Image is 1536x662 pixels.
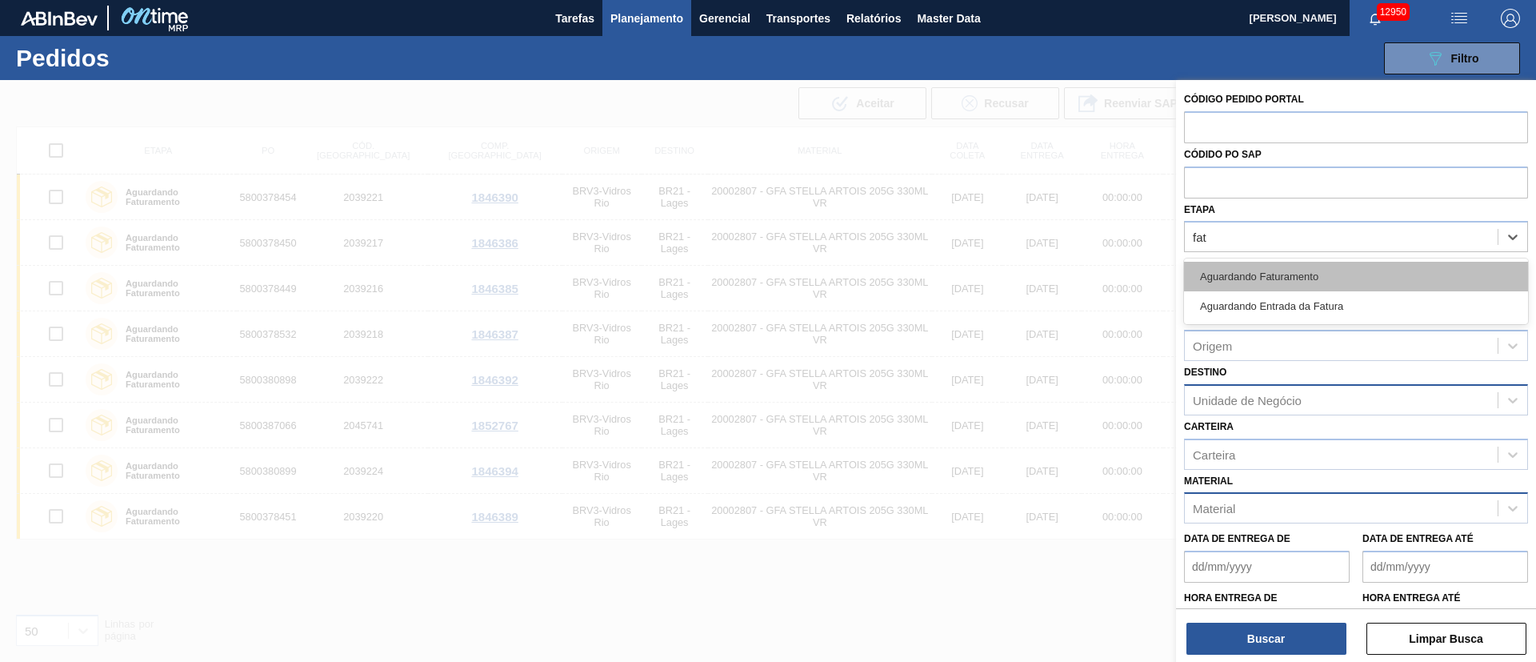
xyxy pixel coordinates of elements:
[16,49,255,67] h1: Pedidos
[1193,339,1232,352] div: Origem
[1377,3,1410,21] span: 12950
[1193,393,1302,407] div: Unidade de Negócio
[1184,533,1290,544] label: Data de Entrega de
[699,9,750,28] span: Gerencial
[1450,9,1469,28] img: userActions
[21,11,98,26] img: TNhmsLtSVTkK8tSr43FrP2fwEKptu5GPRR3wAAAABJRU5ErkJggg==
[1184,551,1350,583] input: dd/mm/yyyy
[766,9,830,28] span: Transportes
[1501,9,1520,28] img: Logout
[1184,149,1262,160] label: Códido PO SAP
[1184,204,1215,215] label: Etapa
[1184,94,1304,105] label: Código Pedido Portal
[846,9,901,28] span: Relatórios
[610,9,683,28] span: Planejamento
[1184,421,1234,432] label: Carteira
[1350,7,1401,30] button: Notificações
[1184,262,1528,291] div: Aguardando Faturamento
[1184,367,1226,378] label: Destino
[1184,258,1221,269] label: Status
[1362,587,1528,610] label: Hora entrega até
[1184,587,1350,610] label: Hora entrega de
[1362,533,1474,544] label: Data de Entrega até
[1184,291,1528,321] div: Aguardando Entrada da Fatura
[1384,42,1520,74] button: Filtro
[1362,551,1528,583] input: dd/mm/yyyy
[917,9,980,28] span: Master Data
[555,9,594,28] span: Tarefas
[1451,52,1479,65] span: Filtro
[1184,475,1233,487] label: Material
[1193,447,1235,461] div: Carteira
[1193,502,1235,516] div: Material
